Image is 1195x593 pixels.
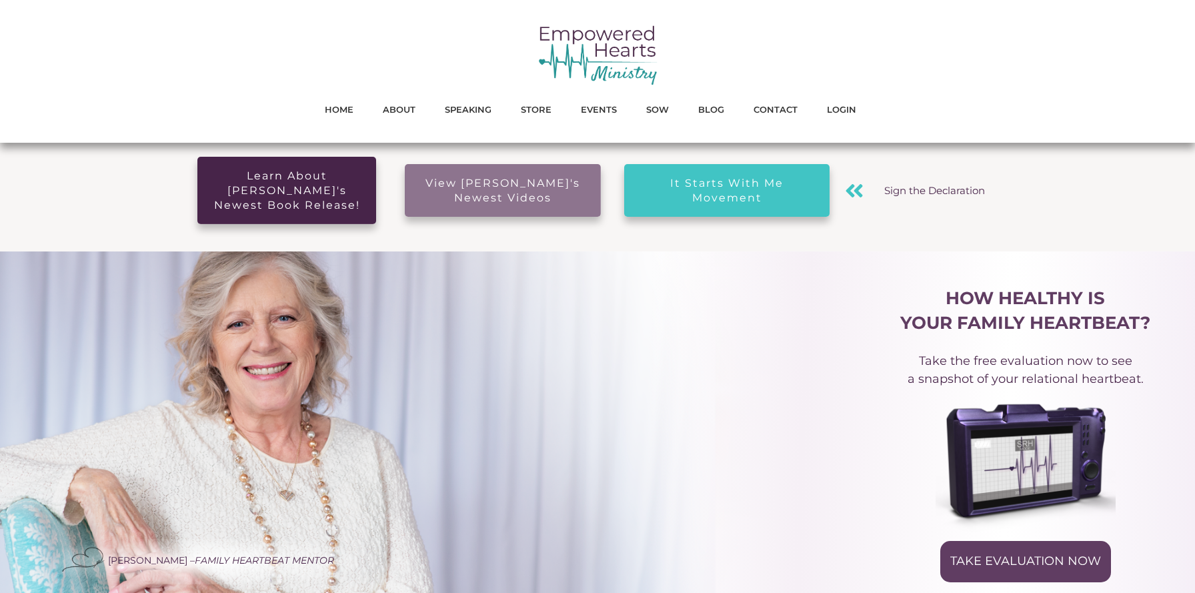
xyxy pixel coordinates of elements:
a: BLOG [698,101,724,118]
span: View [PERSON_NAME]'s Newest Videos [417,176,589,205]
a: View [PERSON_NAME]'s Newest Videos [405,164,601,217]
a: Learn About [PERSON_NAME]'s Newest Book Release! [197,157,376,224]
img: empowered hearts ministry [537,23,658,86]
img: micro-signature [60,546,107,573]
strong: HOW HEALTHY IS [946,287,1105,309]
p: Take the free evaluation now to see a snapshot of your relational heartbeat. [900,342,1151,398]
a: STORE [521,101,551,118]
a: SOW [646,101,669,118]
p: [PERSON_NAME] – [108,560,334,562]
span: Learn About [PERSON_NAME]'s Newest Book Release! [209,169,364,212]
a: ABOUT [383,101,415,118]
a: LOGIN [827,101,856,118]
a: CONTACT [754,101,798,118]
span: It Starts With Me Movement [636,176,818,205]
em: FAMILY HEARTBEAT MENTOR [195,554,334,566]
a: SPEAKING [445,101,491,118]
span: TAKE EVALUATION NOW [950,554,1101,569]
a: EVENTS [581,101,617,118]
a: TAKE EVALUATION NOW [940,541,1111,583]
a: It Starts With Me Movement [624,164,830,217]
a: HOME [325,101,353,118]
img: Render 6 Dark [900,398,1148,538]
strong: YOUR FAMILY HEARTBEAT? [900,312,1150,334]
p: Sign the Declaration [880,173,990,209]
